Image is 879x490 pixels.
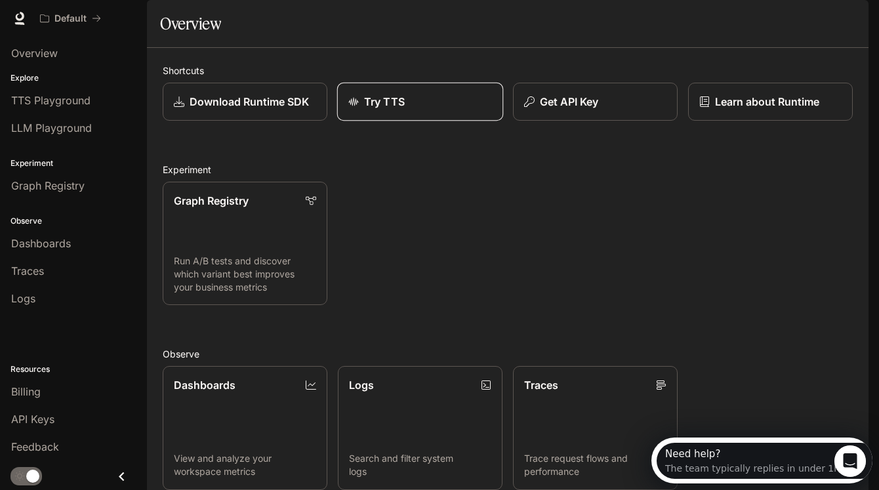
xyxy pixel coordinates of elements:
h2: Shortcuts [163,64,853,77]
p: Search and filter system logs [349,452,491,478]
a: TracesTrace request flows and performance [513,366,678,489]
a: Download Runtime SDK [163,83,327,121]
p: Trace request flows and performance [524,452,666,478]
div: The team typically replies in under 1h [14,22,188,35]
iframe: Intercom live chat [834,445,866,477]
a: DashboardsView and analyze your workspace metrics [163,366,327,489]
a: LogsSearch and filter system logs [338,366,502,489]
p: Logs [349,377,374,393]
p: Run A/B tests and discover which variant best improves your business metrics [174,255,316,294]
a: Graph RegistryRun A/B tests and discover which variant best improves your business metrics [163,182,327,305]
p: View and analyze your workspace metrics [174,452,316,478]
p: Get API Key [540,94,598,110]
h1: Overview [160,10,221,37]
button: Get API Key [513,83,678,121]
p: Learn about Runtime [715,94,819,110]
div: Need help? [14,11,188,22]
div: Open Intercom Messenger [5,5,227,41]
p: Dashboards [174,377,235,393]
a: Learn about Runtime [688,83,853,121]
p: Default [54,13,87,24]
p: Traces [524,377,558,393]
p: Download Runtime SDK [190,94,309,110]
p: Graph Registry [174,193,249,209]
iframe: Intercom live chat discovery launcher [651,438,872,483]
h2: Experiment [163,163,853,176]
a: Try TTS [337,83,504,121]
button: All workspaces [34,5,107,31]
h2: Observe [163,347,853,361]
p: Try TTS [364,94,405,110]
